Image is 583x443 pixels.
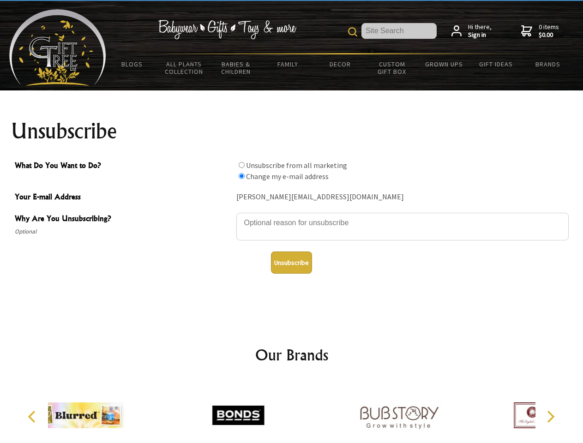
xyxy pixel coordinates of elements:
h1: Unsubscribe [11,120,572,142]
a: 0 items$0.00 [521,23,559,39]
a: Gift Ideas [470,54,522,74]
input: What Do You Want to Do? [239,162,245,168]
div: [PERSON_NAME][EMAIL_ADDRESS][DOMAIN_NAME] [236,190,569,204]
a: Family [262,54,314,74]
a: Hi there,Sign in [451,23,492,39]
strong: Sign in [468,31,492,39]
span: Why Are You Unsubscribing? [15,213,232,226]
a: Brands [522,54,574,74]
button: Unsubscribe [271,251,312,274]
a: Babies & Children [210,54,262,81]
a: Grown Ups [418,54,470,74]
input: What Do You Want to Do? [239,173,245,179]
span: Optional [15,226,232,237]
a: Custom Gift Box [366,54,418,81]
label: Change my e-mail address [246,172,329,181]
span: What Do You Want to Do? [15,160,232,173]
span: 0 items [539,23,559,39]
span: Hi there, [468,23,492,39]
img: Babyware - Gifts - Toys and more... [9,9,106,86]
button: Previous [23,407,43,427]
a: BLOGS [106,54,158,74]
img: Babywear - Gifts - Toys & more [158,20,296,39]
a: Decor [314,54,366,74]
label: Unsubscribe from all marketing [246,161,347,170]
input: Site Search [361,23,437,39]
span: Your E-mail Address [15,191,232,204]
h2: Our Brands [18,344,565,366]
button: Next [540,407,560,427]
img: product search [348,27,357,36]
textarea: Why Are You Unsubscribing? [236,213,569,240]
strong: $0.00 [539,31,559,39]
a: All Plants Collection [158,54,210,81]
